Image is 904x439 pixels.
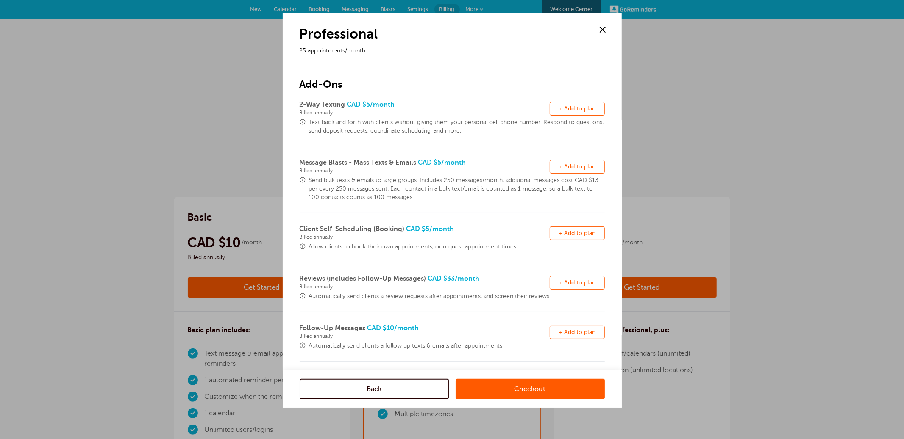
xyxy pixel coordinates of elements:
span: CAD $5 [300,159,550,174]
span: Billed annually [300,333,550,339]
button: + Add to plan [550,102,605,116]
span: /month [442,159,466,166]
span: + Add to plan [559,230,596,236]
button: + Add to plan [550,326,605,339]
span: CAD $5 [300,225,550,240]
h1: Professional [300,25,586,42]
button: + Add to plan [550,160,605,174]
span: Allow clients to book their own appointments, or request appointment times. [309,243,605,251]
span: /month [430,225,454,233]
a: Back [300,379,449,399]
span: + Add to plan [559,105,596,112]
span: Send bulk texts & emails to large groups. Includes 250 messages/month, additional messages cost C... [309,176,605,202]
span: Billed annually [300,284,550,290]
span: + Add to plan [559,279,596,286]
span: Billed annually [300,110,550,116]
h2: Add-Ons [300,64,605,91]
button: + Add to plan [550,276,605,290]
span: 2-Way Texting [300,101,345,108]
span: /month [455,275,480,282]
span: /month [370,101,395,108]
span: + Add to plan [559,163,596,170]
span: + Add to plan [559,329,596,335]
span: Automatically send clients a follow up texts & emails after appointments. [309,342,605,350]
span: /month [395,324,419,332]
button: + Add to plan [550,226,605,240]
span: Billed annually [300,168,550,174]
span: Message Blasts - Mass Texts & Emails [300,159,417,166]
p: 25 appointments/month [300,47,586,55]
span: Follow-Up Messages [300,324,366,332]
span: Reviews (includes Follow-Up Messages) [300,275,426,282]
span: Client Self-Scheduling (Booking) [300,225,405,233]
span: Automatically send clients a review requests after appointments, and screen their reviews. [309,292,605,301]
span: Text back and forth with clients without giving them your personal cell phone number. Respond to ... [309,118,605,135]
span: Billed annually [300,234,550,240]
a: Checkout [456,379,605,399]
